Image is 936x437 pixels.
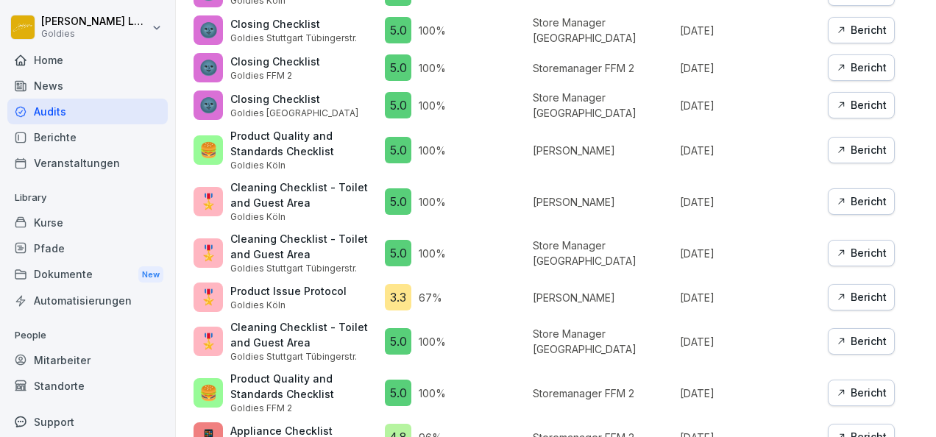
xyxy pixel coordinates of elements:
p: [PERSON_NAME] [533,143,673,158]
button: Bericht [828,92,895,118]
button: Bericht [828,137,895,163]
button: Bericht [828,17,895,43]
p: Closing Checklist [230,16,357,32]
div: Bericht [836,142,887,158]
div: 5.0 [385,188,411,215]
p: [DATE] [680,386,820,401]
p: 100 % [419,60,446,76]
p: Product Quality and Standards Checklist [230,128,377,159]
p: 100 % [419,23,446,38]
p: [DATE] [680,60,820,76]
p: 🍔 [199,139,218,161]
p: Store Manager [GEOGRAPHIC_DATA] [533,15,673,46]
p: 100 % [419,334,446,349]
div: Bericht [836,385,887,401]
p: Cleaning Checklist - Toilet and Guest Area [230,319,377,350]
p: [DATE] [680,143,820,158]
a: Standorte [7,373,168,399]
p: People [7,324,168,347]
p: [PERSON_NAME] Loska [41,15,149,28]
p: Product Quality and Standards Checklist [230,371,377,402]
p: 🎖️ [199,330,218,352]
button: Bericht [828,328,895,355]
p: [DATE] [680,290,820,305]
div: 5.0 [385,54,411,81]
a: DokumenteNew [7,261,168,288]
p: Goldies [41,29,149,39]
p: Storemanager FFM 2 [533,60,673,76]
p: Store Manager [GEOGRAPHIC_DATA] [533,238,673,269]
button: Bericht [828,54,895,81]
p: 100 % [419,386,446,401]
p: [PERSON_NAME] [533,194,673,210]
p: Goldies Stuttgart Tübingerstr. [230,262,377,275]
div: Bericht [836,22,887,38]
a: Automatisierungen [7,288,168,313]
div: Bericht [836,333,887,349]
div: Bericht [836,245,887,261]
button: Bericht [828,380,895,406]
div: Dokumente [7,261,168,288]
div: Bericht [836,60,887,76]
p: [DATE] [680,23,820,38]
p: 🌚 [199,19,218,41]
p: 100 % [419,143,446,158]
p: Store Manager [GEOGRAPHIC_DATA] [533,90,673,121]
a: Berichte [7,124,168,150]
a: Bericht [828,284,895,310]
div: 5.0 [385,328,411,355]
p: 🎖️ [199,242,218,264]
p: 🎖️ [199,286,218,308]
p: 🎖️ [199,191,218,213]
a: Kurse [7,210,168,235]
p: [DATE] [680,334,820,349]
div: New [138,266,163,283]
p: 100 % [419,246,446,261]
p: Goldies FFM 2 [230,69,320,82]
p: Goldies [GEOGRAPHIC_DATA] [230,107,358,120]
p: 100 % [419,194,446,210]
div: Support [7,409,168,435]
div: Bericht [836,97,887,113]
div: Bericht [836,289,887,305]
a: News [7,73,168,99]
p: Library [7,186,168,210]
p: 🌚 [199,57,218,79]
a: Veranstaltungen [7,150,168,176]
p: Goldies Köln [230,210,377,224]
div: 5.0 [385,92,411,118]
button: Bericht [828,188,895,215]
p: Cleaning Checklist - Toilet and Guest Area [230,180,377,210]
p: Goldies Stuttgart Tübingerstr. [230,350,377,363]
p: 🍔 [199,382,218,404]
div: Bericht [836,193,887,210]
a: Audits [7,99,168,124]
div: 3.3 [385,284,411,310]
p: Cleaning Checklist - Toilet and Guest Area [230,231,377,262]
p: Store Manager [GEOGRAPHIC_DATA] [533,326,673,357]
div: 5.0 [385,240,411,266]
a: Mitarbeiter [7,347,168,373]
button: Bericht [828,240,895,266]
p: [DATE] [680,246,820,261]
p: [PERSON_NAME] [533,290,673,305]
div: 5.0 [385,137,411,163]
p: Product Issue Protocol [230,283,347,299]
p: Closing Checklist [230,54,320,69]
p: 🌚 [199,94,218,116]
p: Goldies Köln [230,299,347,312]
p: Goldies Köln [230,159,377,172]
